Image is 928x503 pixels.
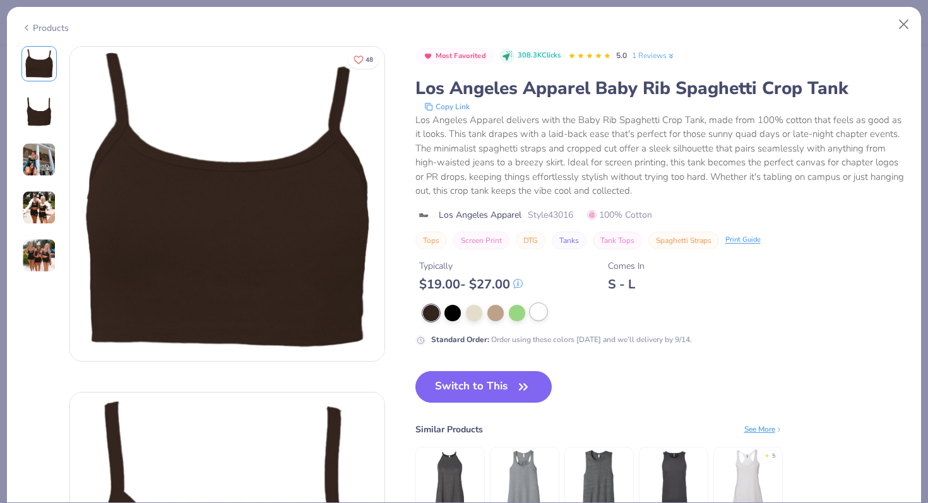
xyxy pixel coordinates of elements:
div: $ 19.00 - $ 27.00 [419,276,523,292]
div: ★ [764,452,770,457]
button: Spaghetti Straps [648,232,719,249]
button: Tops [415,232,447,249]
span: 5.0 [616,50,627,61]
div: Products [21,21,69,35]
img: Front [70,47,384,361]
div: Los Angeles Apparel delivers with the Baby Rib Spaghetti Crop Tank, made from 100% cotton that fe... [415,113,907,198]
div: Los Angeles Apparel Baby Rib Spaghetti Crop Tank [415,76,907,100]
a: 1 Reviews [632,50,675,61]
img: User generated content [22,143,56,177]
span: Los Angeles Apparel [439,208,521,222]
span: Most Favorited [436,52,486,59]
button: Like [348,50,379,69]
div: S - L [608,276,645,292]
div: See More [744,423,783,435]
div: Typically [419,259,523,273]
button: Tanks [552,232,586,249]
div: 5.0 Stars [568,46,611,66]
button: Screen Print [453,232,509,249]
span: 48 [366,57,373,63]
button: Badge Button [417,48,493,64]
button: Close [892,13,916,37]
button: Switch to This [415,371,552,403]
img: User generated content [22,191,56,225]
button: copy to clipboard [420,100,473,113]
div: 5 [772,452,775,461]
strong: Standard Order : [431,334,489,345]
div: Similar Products [415,423,483,436]
img: Back [24,97,54,127]
div: Print Guide [725,235,761,246]
button: Tank Tops [593,232,642,249]
div: Order using these colors [DATE] and we’ll delivery by 9/14. [431,334,692,345]
button: DTG [516,232,545,249]
img: Front [24,49,54,79]
span: 308.3K Clicks [518,50,561,61]
span: Style 43016 [528,208,573,222]
span: 100% Cotton [587,208,652,222]
div: Comes In [608,259,645,273]
img: brand logo [415,210,432,220]
img: Most Favorited sort [423,51,433,61]
img: User generated content [22,239,56,273]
